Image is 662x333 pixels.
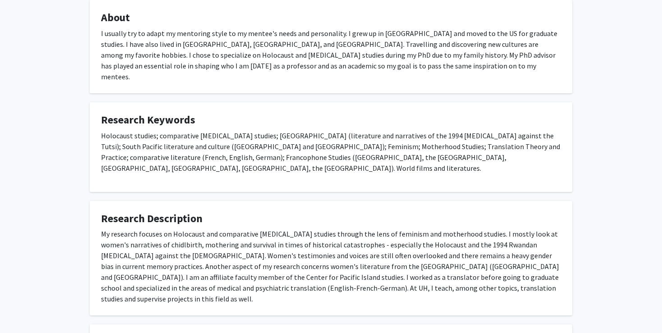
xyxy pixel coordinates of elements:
[7,292,38,326] iframe: Chat
[101,114,561,127] h4: Research Keywords
[101,130,561,173] p: Holocaust studies; comparative [MEDICAL_DATA] studies; [GEOGRAPHIC_DATA] (literature and narrativ...
[101,212,561,225] h4: Research Description
[101,228,561,304] div: My research focuses on Holocaust and comparative [MEDICAL_DATA] studies through the lens of femin...
[101,28,561,82] div: I usually try to adapt my mentoring style to my mentee's needs and personality. I grew up in [GEO...
[101,11,561,24] h4: About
